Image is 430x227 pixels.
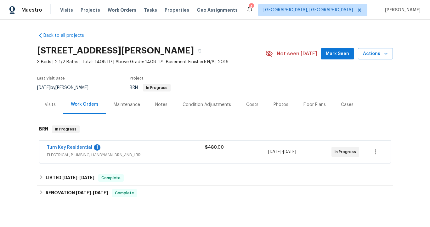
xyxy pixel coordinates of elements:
span: [DATE] [62,175,77,180]
div: Condition Adjustments [183,102,231,108]
div: Maintenance [114,102,140,108]
span: [DATE] [79,175,94,180]
span: In Progress [144,86,170,90]
span: In Progress [335,149,359,155]
span: Project [130,76,144,80]
span: Complete [99,175,123,181]
span: Complete [112,190,137,196]
span: [DATE] [268,150,281,154]
span: Properties [165,7,189,13]
span: Not seen [DATE] [277,51,317,57]
div: LISTED [DATE]-[DATE]Complete [37,170,393,185]
span: [DATE] [76,191,91,195]
button: Copy Address [194,45,205,56]
div: BRN In Progress [37,119,393,139]
div: Cases [341,102,354,108]
div: Notes [155,102,167,108]
span: [DATE] [93,191,108,195]
span: Work Orders [108,7,136,13]
span: Projects [81,7,100,13]
span: [GEOGRAPHIC_DATA], [GEOGRAPHIC_DATA] [263,7,353,13]
h6: BRN [39,125,48,133]
h6: RENOVATION [46,189,108,197]
div: Visits [45,102,56,108]
span: In Progress [53,126,79,132]
div: 4 [249,4,253,10]
span: $480.00 [205,145,224,150]
div: Photos [274,102,288,108]
a: Turn Key Residential [47,145,92,150]
span: Last Visit Date [37,76,65,80]
span: ELECTRICAL, PLUMBING, HANDYMAN, BRN_AND_LRR [47,152,205,158]
div: Costs [246,102,258,108]
span: Mark Seen [326,50,349,58]
span: [DATE] [37,86,50,90]
span: Maestro [21,7,42,13]
span: [PERSON_NAME] [382,7,421,13]
span: [DATE] [283,150,296,154]
div: RENOVATION [DATE]-[DATE]Complete [37,185,393,201]
span: - [76,191,108,195]
span: - [62,175,94,180]
div: by [PERSON_NAME] [37,84,96,91]
div: Work Orders [71,101,99,108]
span: 3 Beds | 2 1/2 Baths | Total: 1408 ft² | Above Grade: 1408 ft² | Basement Finished: N/A | 2016 [37,59,265,65]
a: Back to all projects [37,32,98,39]
span: - [268,149,296,155]
span: Actions [363,50,388,58]
h6: LISTED [46,174,94,182]
button: Mark Seen [321,48,354,60]
div: 1 [94,144,100,151]
div: Floor Plans [303,102,326,108]
span: Visits [60,7,73,13]
span: Geo Assignments [197,7,238,13]
h2: [STREET_ADDRESS][PERSON_NAME] [37,47,194,54]
span: BRN [130,86,171,90]
span: Tasks [144,8,157,12]
button: Actions [358,48,393,60]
